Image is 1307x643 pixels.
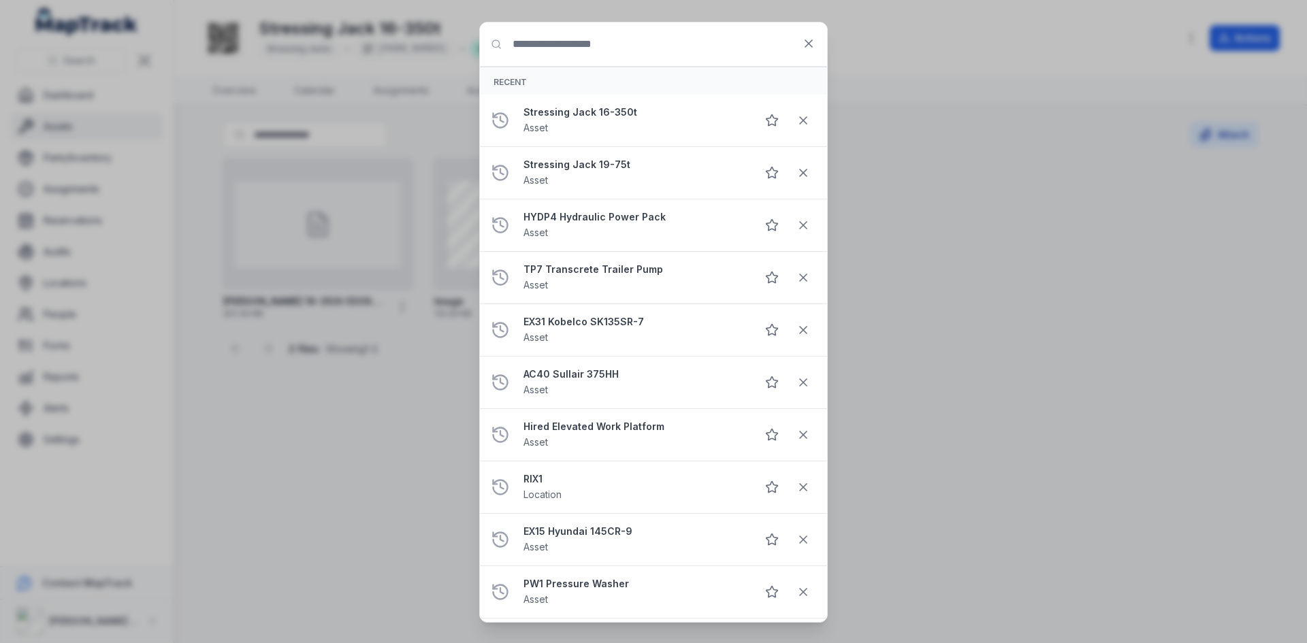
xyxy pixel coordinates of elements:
span: Asset [523,436,548,448]
strong: Hired Elevated Work Platform [523,420,745,433]
span: Asset [523,593,548,605]
a: EX31 Kobelco SK135SR-7Asset [523,315,745,345]
strong: AC40 Sullair 375HH [523,367,745,381]
strong: Stressing Jack 16-350t [523,105,745,119]
span: Recent [494,77,527,87]
strong: Stressing Jack 19-75t [523,158,745,171]
span: Asset [523,227,548,238]
a: PW1 Pressure WasherAsset [523,577,745,607]
span: Asset [523,174,548,186]
strong: EX31 Kobelco SK135SR-7 [523,315,745,329]
strong: RIX1 [523,472,745,486]
a: AC40 Sullair 375HHAsset [523,367,745,397]
strong: TP7 Transcrete Trailer Pump [523,263,745,276]
strong: PW1 Pressure Washer [523,577,745,591]
span: Asset [523,122,548,133]
a: RIX1Location [523,472,745,502]
span: Asset [523,331,548,343]
span: Asset [523,279,548,291]
span: Location [523,489,562,500]
strong: EX15 Hyundai 145CR-9 [523,525,745,538]
a: Hired Elevated Work PlatformAsset [523,420,745,450]
a: HYDP4 Hydraulic Power PackAsset [523,210,745,240]
span: Asset [523,541,548,553]
a: Stressing Jack 16-350tAsset [523,105,745,135]
a: Stressing Jack 19-75tAsset [523,158,745,188]
a: TP7 Transcrete Trailer PumpAsset [523,263,745,293]
strong: HYDP4 Hydraulic Power Pack [523,210,745,224]
a: EX15 Hyundai 145CR-9Asset [523,525,745,555]
span: Asset [523,384,548,395]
